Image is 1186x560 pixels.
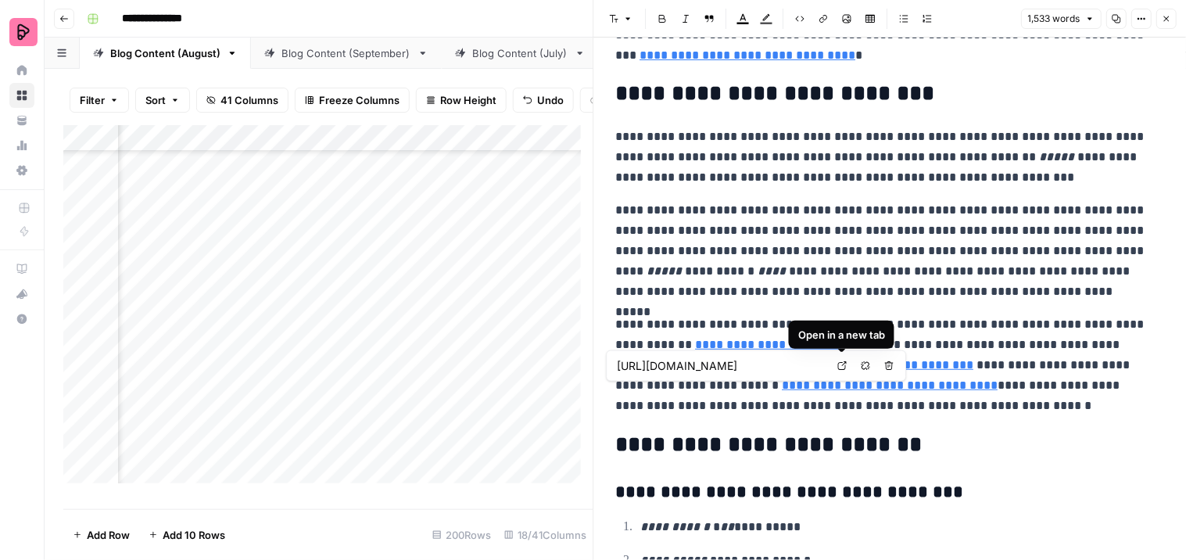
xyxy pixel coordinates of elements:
button: Add 10 Rows [139,522,235,547]
a: Blog Content (September) [251,38,442,69]
a: Blog Content (July) [442,38,599,69]
a: Home [9,58,34,83]
button: Row Height [416,88,507,113]
div: Blog Content (September) [281,45,411,61]
span: Undo [537,92,564,108]
button: Help + Support [9,307,34,332]
a: Settings [9,158,34,183]
span: 41 Columns [220,92,278,108]
button: 1,533 words [1021,9,1102,29]
button: Workspace: Preply [9,13,34,52]
a: Usage [9,133,34,158]
span: Add Row [87,527,130,543]
button: Add Row [63,522,139,547]
span: Row Height [440,92,496,108]
div: Blog Content (August) [110,45,220,61]
span: Freeze Columns [319,92,400,108]
div: Blog Content (July) [472,45,568,61]
span: 1,533 words [1028,12,1080,26]
span: Filter [80,92,105,108]
div: 200 Rows [426,522,498,547]
a: Your Data [9,108,34,133]
span: Add 10 Rows [163,527,225,543]
button: Filter [70,88,129,113]
div: What's new? [10,282,34,306]
img: Preply Logo [9,18,38,46]
a: AirOps Academy [9,257,34,282]
a: Blog Content (August) [80,38,251,69]
span: Sort [145,92,166,108]
button: What's new? [9,282,34,307]
button: 41 Columns [196,88,288,113]
div: Open in a new tab [798,327,885,343]
button: Freeze Columns [295,88,410,113]
div: 18/41 Columns [498,522,593,547]
button: Undo [513,88,574,113]
button: Sort [135,88,190,113]
a: Browse [9,83,34,108]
